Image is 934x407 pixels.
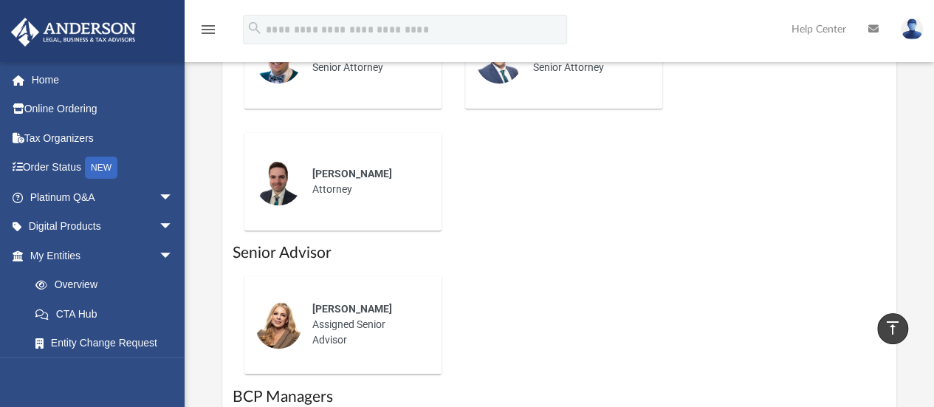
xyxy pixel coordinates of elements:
a: Entity Change Request [21,329,196,358]
div: Attorney [302,156,431,208]
span: arrow_drop_down [159,241,188,271]
i: menu [199,21,217,38]
a: Online Ordering [10,95,196,124]
a: My Entitiesarrow_drop_down [10,241,196,270]
span: arrow_drop_down [159,212,188,242]
div: NEW [85,157,117,179]
a: Overview [21,270,196,300]
span: arrow_drop_down [159,182,188,213]
h1: Senior Advisor [233,242,887,264]
img: thumbnail [255,301,302,349]
h1: BCP Managers [233,386,887,407]
span: [PERSON_NAME] [312,168,392,179]
img: thumbnail [255,158,302,205]
img: User Pic [901,18,923,40]
div: Assigned Senior Advisor [302,291,431,358]
i: search [247,20,263,36]
a: menu [199,28,217,38]
a: Tax Organizers [10,123,196,153]
a: Home [10,65,196,95]
a: Platinum Q&Aarrow_drop_down [10,182,196,212]
a: Digital Productsarrow_drop_down [10,212,196,242]
i: vertical_align_top [884,319,902,337]
img: Anderson Advisors Platinum Portal [7,18,140,47]
span: [PERSON_NAME] [312,303,392,315]
a: Order StatusNEW [10,153,196,183]
a: vertical_align_top [877,313,908,344]
a: CTA Hub [21,299,196,329]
